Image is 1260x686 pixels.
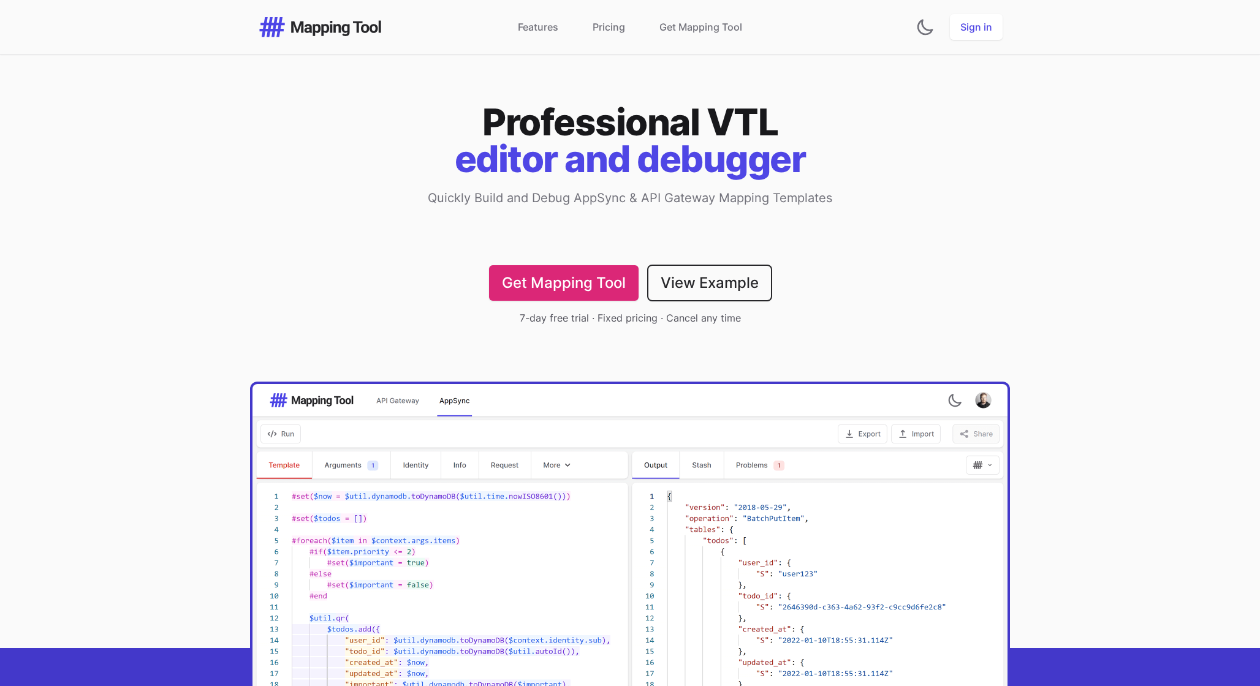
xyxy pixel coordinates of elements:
[257,15,1003,39] nav: Global
[593,20,625,34] a: Pricing
[395,189,865,206] p: Quickly Build and Debug AppSync & API Gateway Mapping Templates
[648,266,771,300] a: View Example
[659,20,742,34] a: Get Mapping Tool
[252,104,1008,140] span: Professional VTL
[489,265,639,301] a: Get Mapping Tool
[950,14,1003,40] a: Sign in
[257,15,382,39] img: Mapping Tool
[518,20,558,34] a: Features
[252,140,1008,177] span: editor and debugger
[520,311,741,325] div: 7-day free trial · Fixed pricing · Cancel any time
